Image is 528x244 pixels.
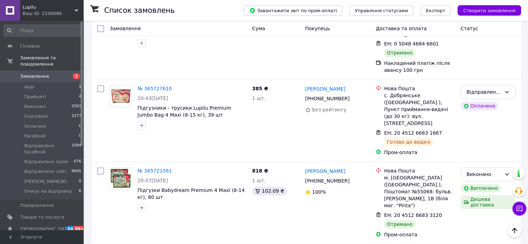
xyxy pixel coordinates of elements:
[252,26,265,31] span: Cума
[20,202,54,209] span: Повідомлення
[79,84,81,90] span: 1
[79,178,81,185] span: 0
[252,178,266,183] span: 1 шт.
[252,187,287,195] div: 102.09 ₴
[304,94,351,103] div: [PHONE_NUMBER]
[384,49,415,57] div: Отримано
[463,8,516,13] span: Створити замовлення
[20,214,64,220] span: Товари та послуги
[137,178,168,183] span: 20:07[DATE]
[252,168,268,174] span: 818 ₴
[20,226,72,232] span: [DEMOGRAPHIC_DATA]
[79,94,81,100] span: 4
[384,41,439,47] span: ЕН: 0 5048 4684 6601
[467,88,501,96] div: Відправлено сайт
[312,107,346,112] span: Без рейтингу
[104,6,175,15] h1: Список замовлень
[72,143,81,155] span: 1094
[384,220,415,228] div: Отримано
[66,226,74,232] span: 54
[461,102,498,110] div: Оплачено
[355,8,408,13] span: Управління статусами
[384,231,455,238] div: Пром-оплата
[384,149,455,156] div: Пром-оплата
[73,73,80,79] span: 1
[249,7,337,14] span: Завантажити звіт по пром-оплаті
[79,188,81,194] span: 6
[252,95,266,101] span: 1 шт.
[20,73,49,79] span: Замовлення
[110,168,132,189] img: Фото товару
[74,159,81,165] span: 676
[24,159,68,165] span: Відправлено пром
[305,26,330,31] span: Покупець
[507,223,522,238] button: Наверх
[24,84,34,90] span: Нові
[244,5,342,16] button: Завантажити звіт по пром-оплаті
[384,167,455,174] div: Нова Пошта
[420,5,451,16] button: Експорт
[461,26,478,31] span: Статус
[24,133,46,139] span: FaceBook
[137,95,168,101] span: 20:43[DATE]
[110,167,132,190] a: Фото товару
[20,43,40,49] span: Головна
[384,60,455,74] div: Накладений платіж після авансу 100 грн
[20,55,83,67] span: Замовлення та повідомлення
[23,4,75,10] span: Lupilu
[384,212,442,218] span: ЕН: 20 4512 6683 3120
[24,94,46,100] span: Прийняті
[384,92,455,127] div: с. Добрянське ([GEOGRAPHIC_DATA].), Пункт приймання-видачі (до 30 кг): вул. [STREET_ADDRESS]
[137,105,231,118] a: Підгузники - трусики Lupilu Premium Jumbo Bag 4 Maxi (8-15 кг), 39 шт
[451,7,521,13] a: Створити замовлення
[24,103,46,110] span: Виконані
[376,26,427,31] span: Доставка та оплата
[137,86,172,91] a: № 365727610
[461,184,501,192] div: Виплачено
[384,174,455,209] div: м. [GEOGRAPHIC_DATA] ([GEOGRAPHIC_DATA].), Поштомат №55068: бульв. [PERSON_NAME], 1В (біля маг. "...
[137,168,172,174] a: № 365721561
[137,187,245,200] a: Підгузки Babydream Premium 4 Maxi (8-14 кг), 80 шт
[3,24,82,37] input: Пошук
[24,188,72,194] span: Очікує на відправку
[384,138,433,146] div: Готово до видачі
[24,178,68,185] span: [PERSON_NAME]Ю.
[512,202,526,216] button: Чат з покупцем
[467,170,501,178] div: Виконано
[72,113,81,119] span: 2277
[24,143,72,155] span: Відправлено FaceBook
[305,85,345,92] a: [PERSON_NAME]
[24,123,46,129] span: Оплачені
[252,86,268,91] span: 385 ₴
[304,176,351,186] div: [PHONE_NUMBER]
[24,113,48,119] span: Скасовані
[384,85,455,92] div: Нова Пошта
[72,168,81,175] span: 9645
[349,5,413,16] button: Управління статусами
[312,189,326,195] span: 100%
[72,103,81,110] span: 2561
[79,123,81,129] span: 0
[74,226,85,232] span: 99+
[110,26,141,31] span: Замовлення
[305,168,345,175] a: [PERSON_NAME]
[79,133,81,139] span: 0
[384,130,442,136] span: ЕН: 20 4512 6683 1667
[110,85,132,107] img: Фото товару
[461,195,516,209] div: Дешева доставка
[24,168,67,175] span: Відправлено сайт
[458,5,521,16] button: Створити замовлення
[426,8,445,13] span: Експорт
[23,10,83,17] div: Ваш ID: 2106086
